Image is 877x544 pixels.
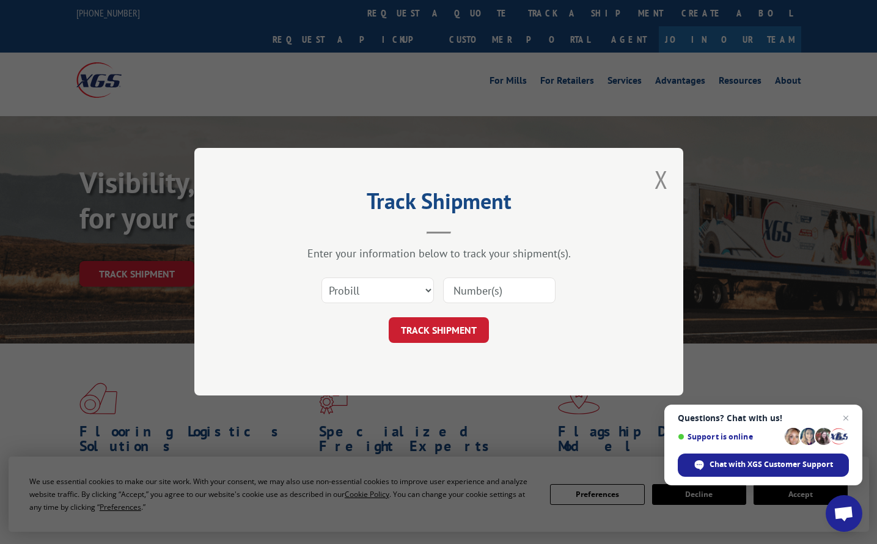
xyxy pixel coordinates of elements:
[678,413,849,423] span: Questions? Chat with us!
[710,459,833,470] span: Chat with XGS Customer Support
[678,454,849,477] div: Chat with XGS Customer Support
[678,432,780,441] span: Support is online
[389,318,489,344] button: TRACK SHIPMENT
[826,495,862,532] div: Open chat
[443,278,556,304] input: Number(s)
[255,193,622,216] h2: Track Shipment
[255,247,622,261] div: Enter your information below to track your shipment(s).
[655,163,668,196] button: Close modal
[838,411,853,425] span: Close chat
